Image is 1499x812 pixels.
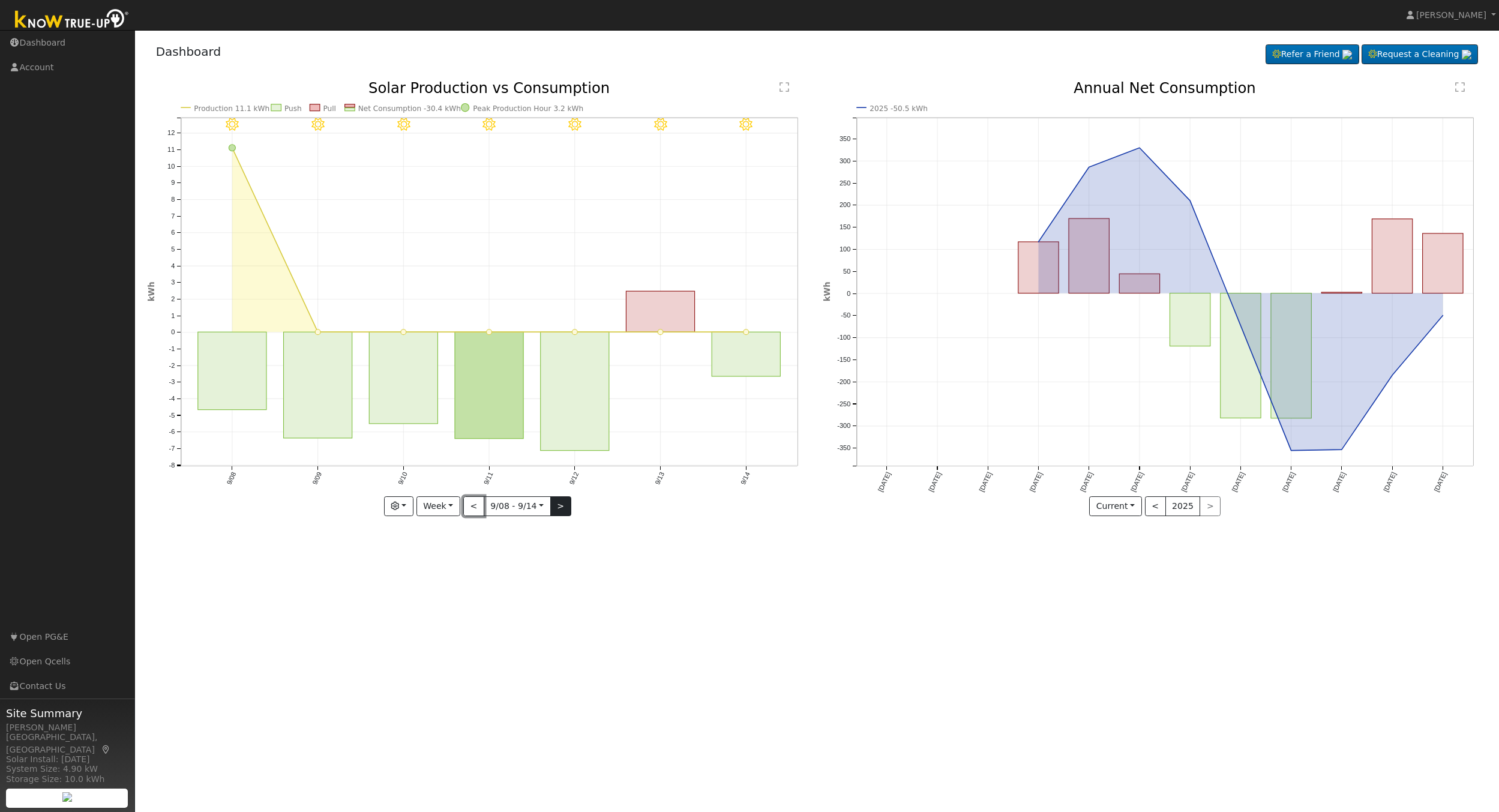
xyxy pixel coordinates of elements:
[397,118,410,131] i: 9/10 - Clear
[62,792,72,802] img: retrieve
[626,291,694,332] rect: onclick=""
[171,279,175,286] text: 3
[1266,44,1359,65] a: Refer a Friend
[397,471,409,486] text: 9/10
[927,471,943,493] text: [DATE]
[225,471,237,486] text: 9/08
[167,130,175,137] text: 12
[568,118,581,131] i: 9/12 - Clear
[1188,198,1193,203] circle: onclick=""
[171,245,175,253] text: 5
[1087,164,1092,170] circle: onclick=""
[1170,293,1210,346] rect: onclick=""
[837,356,850,363] text: -150
[1231,471,1246,493] text: [DATE]
[1221,293,1261,418] rect: onclick=""
[1322,292,1362,293] rect: onclick=""
[1018,242,1059,293] rect: onclick=""
[837,334,850,341] text: -100
[369,332,437,424] rect: onclick=""
[1079,471,1095,493] text: [DATE]
[167,163,175,170] text: 10
[840,245,850,253] text: 100
[1362,44,1478,65] a: Request a Cleaning
[169,445,175,452] text: -7
[550,496,571,517] button: >
[226,118,239,131] i: 9/08 - Clear
[1145,496,1166,517] button: <
[780,82,789,92] text: 
[1074,79,1256,97] text: Annual Net Consumption
[6,721,128,734] div: [PERSON_NAME]
[197,332,266,410] rect: onclick=""
[284,104,302,113] text: Push
[1456,82,1465,92] text: 
[837,378,850,385] text: -200
[455,332,523,439] rect: onclick=""
[1383,471,1398,493] text: [DATE]
[840,179,850,187] text: 250
[843,268,850,275] text: 50
[658,329,663,335] circle: onclick=""
[1180,471,1195,493] text: [DATE]
[171,295,175,302] text: 2
[1339,447,1345,453] circle: onclick=""
[171,179,175,187] text: 9
[171,312,175,319] text: 1
[6,773,128,786] div: Storage Size: 10.0 kWh
[169,395,175,402] text: -4
[1416,10,1486,20] span: [PERSON_NAME]
[358,104,460,113] text: Net Consumption -30.4 kWh
[6,731,128,756] div: [GEOGRAPHIC_DATA], [GEOGRAPHIC_DATA]
[1069,218,1109,293] rect: onclick=""
[739,118,753,131] i: 9/14 - Clear
[147,282,156,302] text: kWh
[311,118,324,131] i: 9/09 - Clear
[6,763,128,775] div: System Size: 4.90 kW
[1129,471,1145,493] text: [DATE]
[840,202,850,209] text: 200
[837,400,850,408] text: -250
[1289,448,1294,454] circle: onclick=""
[486,329,491,335] circle: onclick=""
[169,345,175,352] text: -1
[171,212,175,220] text: 7
[654,118,667,131] i: 9/13 - Clear
[712,332,780,377] rect: onclick=""
[743,329,749,335] circle: onclick=""
[1342,50,1352,59] img: retrieve
[482,471,494,486] text: 9/11
[6,705,128,721] span: Site Summary
[482,118,496,131] i: 9/11 - Clear
[1029,471,1044,493] text: [DATE]
[101,745,112,754] a: Map
[169,412,175,419] text: -5
[877,471,892,493] text: [DATE]
[739,471,751,486] text: 9/14
[1433,471,1449,493] text: [DATE]
[1423,233,1463,293] rect: onclick=""
[1165,496,1201,517] button: 2025
[1271,293,1311,418] rect: onclick=""
[171,262,175,269] text: 4
[840,135,850,142] text: 350
[847,290,850,297] text: 0
[870,104,928,113] text: 2025 -50.5 kWh
[484,496,551,517] button: 9/08 - 9/14
[323,104,336,113] text: Pull
[1238,323,1243,328] circle: onclick=""
[653,471,665,486] text: 9/13
[368,79,610,97] text: Solar Production vs Consumption
[840,157,850,164] text: 300
[194,104,269,113] text: Production 11.1 kWh
[171,229,175,236] text: 6
[1281,471,1297,493] text: [DATE]
[1089,496,1142,517] button: Current
[837,423,850,430] text: -300
[169,379,175,386] text: -3
[6,753,128,766] div: Solar Install: [DATE]
[1137,145,1143,151] circle: onclick=""
[1462,50,1471,59] img: retrieve
[1119,274,1159,293] rect: onclick=""
[169,462,175,469] text: -8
